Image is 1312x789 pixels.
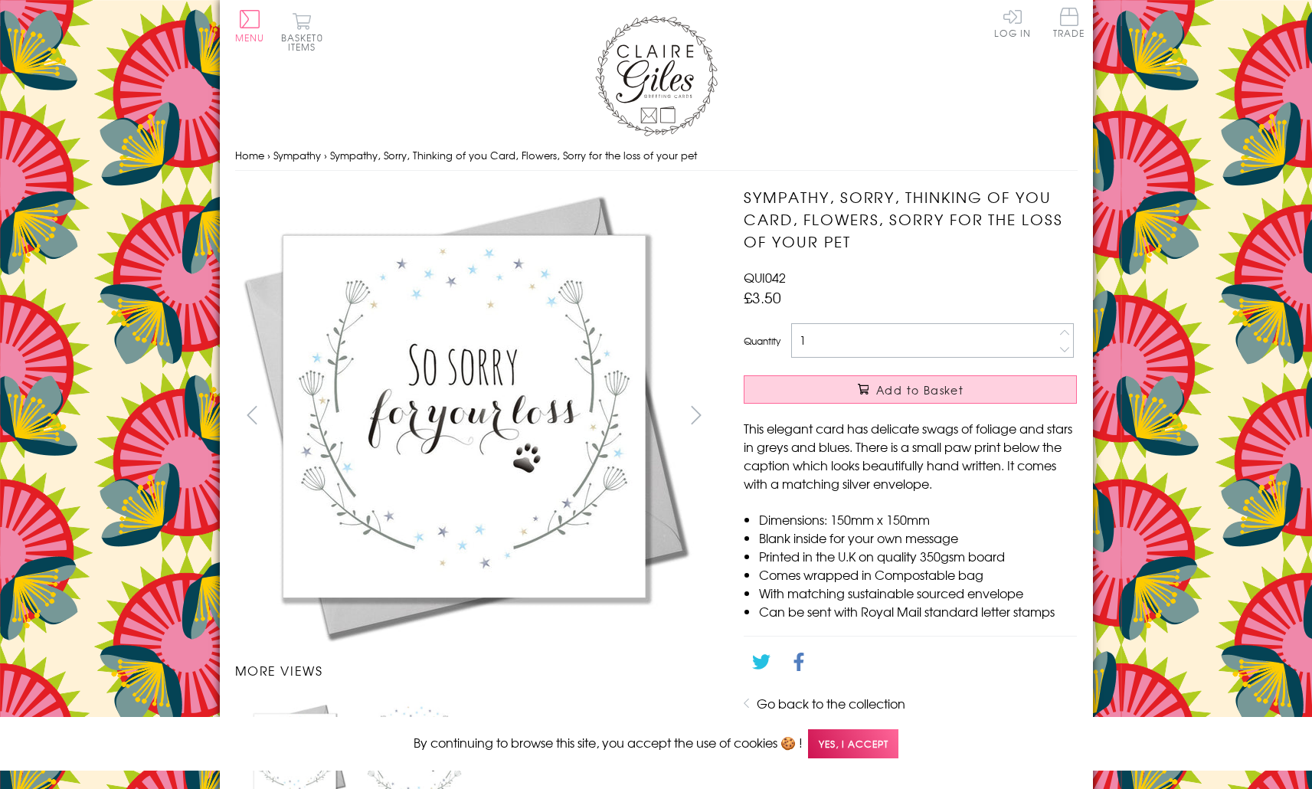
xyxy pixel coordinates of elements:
[330,148,697,162] span: Sympathy, Sorry, Thinking of you Card, Flowers, Sorry for the loss of your pet
[759,565,1077,584] li: Comes wrapped in Compostable bag
[324,148,327,162] span: ›
[235,398,270,432] button: prev
[235,148,264,162] a: Home
[1053,8,1085,41] a: Trade
[808,729,898,759] span: Yes, I accept
[235,661,714,679] h3: More views
[281,12,323,51] button: Basket0 items
[876,382,964,398] span: Add to Basket
[235,31,265,44] span: Menu
[235,186,695,646] img: Sympathy, Sorry, Thinking of you Card, Flowers, Sorry for the loss of your pet
[744,186,1077,252] h1: Sympathy, Sorry, Thinking of you Card, Flowers, Sorry for the loss of your pet
[267,148,270,162] span: ›
[235,140,1078,172] nav: breadcrumbs
[744,375,1077,404] button: Add to Basket
[759,602,1077,620] li: Can be sent with Royal Mail standard letter stamps
[759,529,1077,547] li: Blank inside for your own message
[744,334,780,348] label: Quantity
[759,584,1077,602] li: With matching sustainable sourced envelope
[744,286,781,308] span: £3.50
[744,268,786,286] span: QUI042
[595,15,718,136] img: Claire Giles Greetings Cards
[759,547,1077,565] li: Printed in the U.K on quality 350gsm board
[1053,8,1085,38] span: Trade
[759,510,1077,529] li: Dimensions: 150mm x 150mm
[994,8,1031,38] a: Log In
[235,10,265,42] button: Menu
[679,398,713,432] button: next
[744,419,1077,493] p: This elegant card has delicate swags of foliage and stars in greys and blues. There is a small pa...
[288,31,323,54] span: 0 items
[273,148,321,162] a: Sympathy
[757,694,905,712] a: Go back to the collection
